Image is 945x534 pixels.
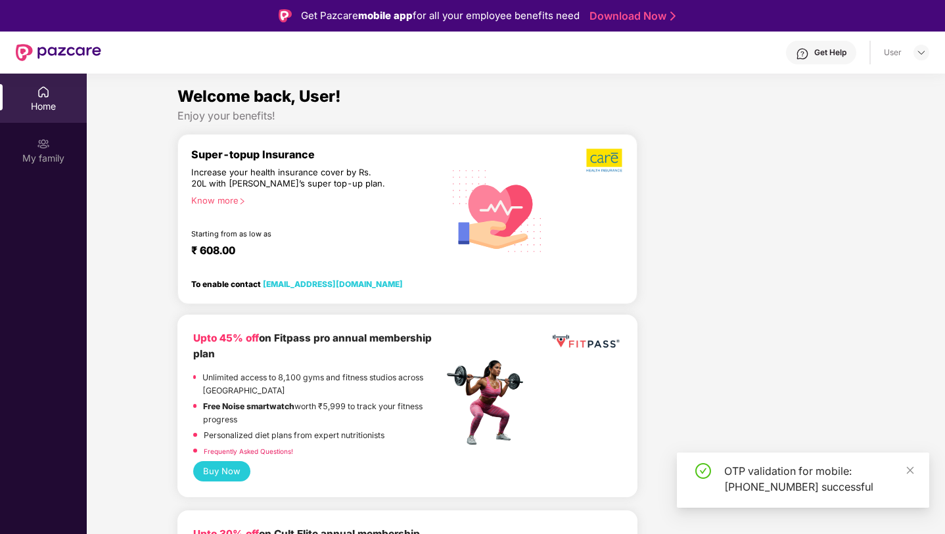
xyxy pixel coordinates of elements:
[191,148,444,161] div: Super-topup Insurance
[695,463,711,479] span: check-circle
[263,279,403,289] a: [EMAIL_ADDRESS][DOMAIN_NAME]
[204,429,384,441] p: Personalized diet plans from expert nutritionists
[906,466,915,475] span: close
[202,371,443,397] p: Unlimited access to 8,100 gyms and fitness studios across [GEOGRAPHIC_DATA]
[916,47,927,58] img: svg+xml;base64,PHN2ZyBpZD0iRHJvcGRvd24tMzJ4MzIiIHhtbG5zPSJodHRwOi8vd3d3LnczLm9yZy8yMDAwL3N2ZyIgd2...
[443,357,535,449] img: fpp.png
[239,198,246,205] span: right
[177,87,341,106] span: Welcome back, User!
[589,9,672,23] a: Download Now
[884,47,902,58] div: User
[193,461,250,481] button: Buy Now
[301,8,580,24] div: Get Pazcare for all your employee benefits need
[191,195,436,204] div: Know more
[203,401,294,411] strong: Free Noise smartwatch
[37,85,50,99] img: svg+xml;base64,PHN2ZyBpZD0iSG9tZSIgeG1sbnM9Imh0dHA6Ly93d3cudzMub3JnLzIwMDAvc3ZnIiB3aWR0aD0iMjAiIG...
[586,148,624,173] img: b5dec4f62d2307b9de63beb79f102df3.png
[796,47,809,60] img: svg+xml;base64,PHN2ZyBpZD0iSGVscC0zMngzMiIgeG1sbnM9Imh0dHA6Ly93d3cudzMub3JnLzIwMDAvc3ZnIiB3aWR0aD...
[279,9,292,22] img: Logo
[550,330,622,353] img: fppp.png
[724,463,913,495] div: OTP validation for mobile: [PHONE_NUMBER] successful
[37,137,50,150] img: svg+xml;base64,PHN2ZyB3aWR0aD0iMjAiIGhlaWdodD0iMjAiIHZpZXdCb3g9IjAgMCAyMCAyMCIgZmlsbD0ibm9uZSIgeG...
[193,332,259,344] b: Upto 45% off
[814,47,846,58] div: Get Help
[191,244,430,259] div: ₹ 608.00
[203,400,443,426] p: worth ₹5,999 to track your fitness progress
[358,9,413,22] strong: mobile app
[177,109,855,123] div: Enjoy your benefits!
[191,279,403,288] div: To enable contact
[191,229,388,238] div: Starting from as low as
[670,9,676,23] img: Stroke
[444,155,552,265] img: svg+xml;base64,PHN2ZyB4bWxucz0iaHR0cDovL3d3dy53My5vcmcvMjAwMC9zdmciIHhtbG5zOnhsaW5rPSJodHRwOi8vd3...
[204,447,293,455] a: Frequently Asked Questions!
[191,167,387,190] div: Increase your health insurance cover by Rs. 20L with [PERSON_NAME]’s super top-up plan.
[16,44,101,61] img: New Pazcare Logo
[193,332,432,360] b: on Fitpass pro annual membership plan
